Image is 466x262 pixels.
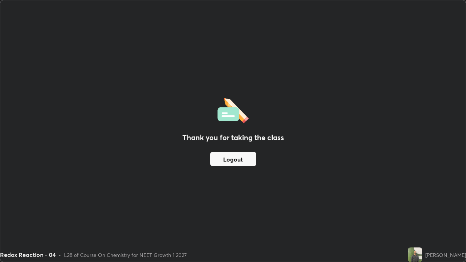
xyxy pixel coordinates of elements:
button: Logout [210,152,256,166]
h2: Thank you for taking the class [182,132,284,143]
img: ac796851681f4a6fa234867955662471.jpg [408,247,422,262]
div: L28 of Course On Chemistry for NEET Growth 1 2027 [64,251,187,259]
img: offlineFeedback.1438e8b3.svg [217,96,249,123]
div: [PERSON_NAME] [425,251,466,259]
div: • [59,251,61,259]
